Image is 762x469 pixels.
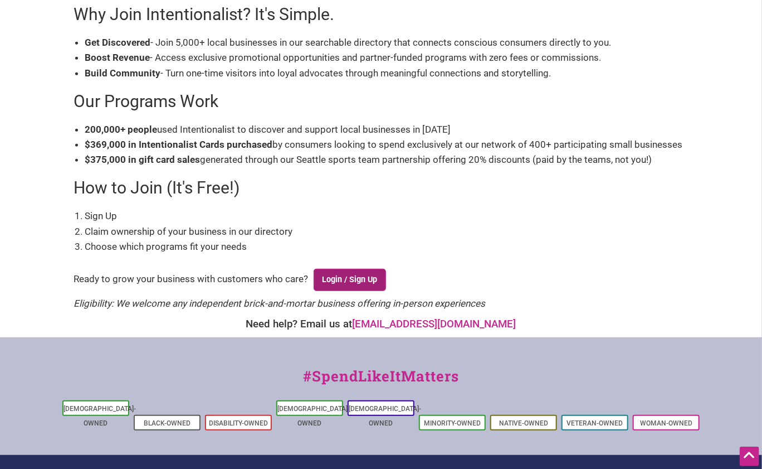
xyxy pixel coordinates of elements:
b: $375,000 in gift card sales [85,154,200,165]
a: [DEMOGRAPHIC_DATA]-Owned [349,405,421,427]
h2: Our Programs Work [74,90,688,113]
b: Build Community [85,67,160,79]
li: Choose which programs fit your needs [85,239,688,254]
em: Eligibility: We welcome any independent brick-and-mortar business offering in-person experiences [74,298,485,309]
li: generated through our Seattle sports team partnership offering 20% discounts (paid by the teams, ... [85,152,688,167]
a: Disability-Owned [209,419,268,427]
b: $369,000 in Intentionalist Cards purchased [85,139,272,150]
li: by consumers looking to spend exclusively at our network of 400+ participating small businesses [85,137,688,152]
li: Claim ownership of your business in our directory [85,224,688,239]
a: [DEMOGRAPHIC_DATA]-Owned [63,405,136,427]
li: - Join 5,000+ local businesses in our searchable directory that connects conscious consumers dire... [85,35,688,50]
a: Login / Sign Up [314,269,386,291]
a: Woman-Owned [640,419,692,427]
li: used Intentionalist to discover and support local businesses in [DATE] [85,122,688,137]
a: [DEMOGRAPHIC_DATA]-Owned [277,405,350,427]
div: Need help? Email us at [6,316,756,332]
a: Native-Owned [499,419,548,427]
li: Sign Up [85,209,688,224]
div: Ready to grow your business with customers who care? [74,263,688,297]
a: Minority-Owned [424,419,481,427]
div: Scroll Back to Top [740,447,759,466]
li: - Turn one-time visitors into loyal advocates through meaningful connections and storytelling. [85,66,688,81]
b: 200,000+ people [85,124,157,135]
h2: How to Join (It's Free!) [74,176,688,200]
h2: Why Join Intentionalist? It's Simple. [74,3,688,26]
a: Black-Owned [144,419,190,427]
a: Veteran-Owned [567,419,623,427]
li: - Access exclusive promotional opportunities and partner-funded programs with zero fees or commis... [85,50,688,65]
b: Get Discovered [85,37,150,48]
b: Boost Revenue [85,52,150,63]
a: [EMAIL_ADDRESS][DOMAIN_NAME] [353,318,516,330]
